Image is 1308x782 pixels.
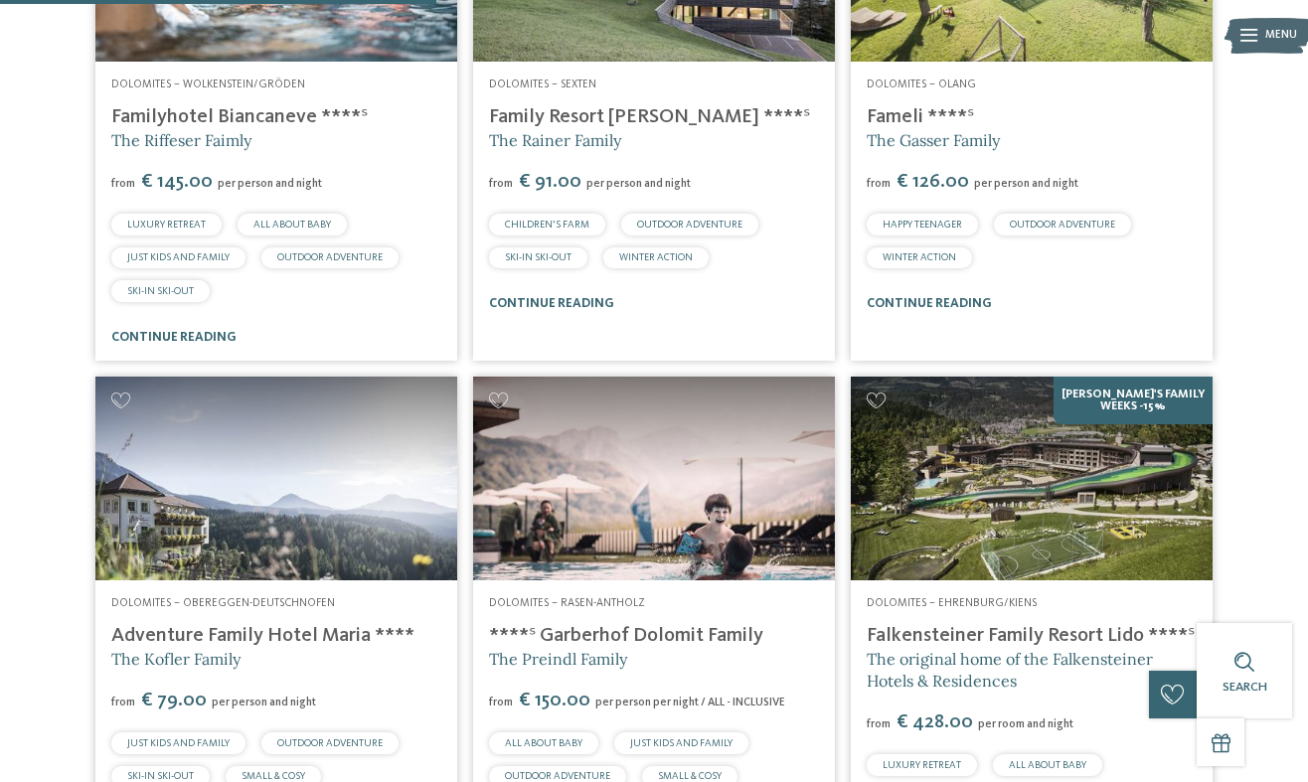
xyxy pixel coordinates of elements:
[212,697,316,708] span: per person and night
[867,130,1000,150] span: The Gasser Family
[127,771,194,781] span: SKI-IN SKI-OUT
[505,738,582,748] span: ALL ABOUT BABY
[111,649,241,669] span: The Kofler Family
[489,297,614,310] a: continue reading
[505,252,572,262] span: SKI-IN SKI-OUT
[515,172,584,192] span: € 91.00
[277,252,383,262] span: OUTDOOR ADVENTURE
[111,178,135,190] span: from
[1010,220,1115,230] span: OUTDOOR ADVENTURE
[505,220,589,230] span: CHILDREN’S FARM
[867,297,992,310] a: continue reading
[218,178,322,190] span: per person and night
[111,130,251,150] span: The Riffeser Faimly
[867,178,891,190] span: from
[489,107,810,127] a: Family Resort [PERSON_NAME] ****ˢ
[630,738,733,748] span: JUST KIDS AND FAMILY
[1009,760,1086,770] span: ALL ABOUT BABY
[595,697,785,708] span: per person per night / ALL - INCLUSIVE
[127,220,206,230] span: LUXURY RETREAT
[893,172,972,192] span: € 126.00
[893,712,976,732] span: € 428.00
[95,377,457,580] img: Adventure Family Hotel Maria ****
[473,377,835,580] img: Looking for family hotels? Find the best ones here!
[489,697,513,708] span: from
[867,649,1153,691] span: The original home of the Falkensteiner Hotels & Residences
[111,597,335,609] span: Dolomites – Obereggen-Deutschnofen
[127,252,230,262] span: JUST KIDS AND FAMILY
[586,178,691,190] span: per person and night
[111,78,305,90] span: Dolomites – Wolkenstein/Gröden
[111,697,135,708] span: from
[137,691,210,710] span: € 79.00
[978,718,1073,730] span: per room and night
[1223,681,1267,694] span: Search
[515,691,593,710] span: € 150.00
[489,597,645,609] span: Dolomites – Rasen-Antholz
[277,738,383,748] span: OUTDOOR ADVENTURE
[111,107,368,127] a: Familyhotel Biancaneve ****ˢ
[111,626,414,646] a: Adventure Family Hotel Maria ****
[974,178,1078,190] span: per person and night
[883,220,962,230] span: HAPPY TEENAGER
[883,252,956,262] span: WINTER ACTION
[253,220,331,230] span: ALL ABOUT BABY
[851,377,1213,580] img: Looking for family hotels? Find the best ones here!
[489,649,627,669] span: The Preindl Family
[619,252,693,262] span: WINTER ACTION
[489,78,596,90] span: Dolomites – Sexten
[111,331,237,344] a: continue reading
[867,718,891,730] span: from
[867,626,1195,646] a: Falkensteiner Family Resort Lido ****ˢ
[505,771,610,781] span: OUTDOOR ADVENTURE
[637,220,742,230] span: OUTDOOR ADVENTURE
[867,597,1037,609] span: Dolomites – Ehrenburg/Kiens
[489,178,513,190] span: from
[127,738,230,748] span: JUST KIDS AND FAMILY
[242,771,305,781] span: SMALL & COSY
[95,377,457,580] a: Looking for family hotels? Find the best ones here!
[658,771,722,781] span: SMALL & COSY
[137,172,216,192] span: € 145.00
[489,130,621,150] span: The Rainer Family
[127,286,194,296] span: SKI-IN SKI-OUT
[883,760,961,770] span: LUXURY RETREAT
[867,78,976,90] span: Dolomites – Olang
[489,626,763,646] a: ****ˢ Garberhof Dolomit Family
